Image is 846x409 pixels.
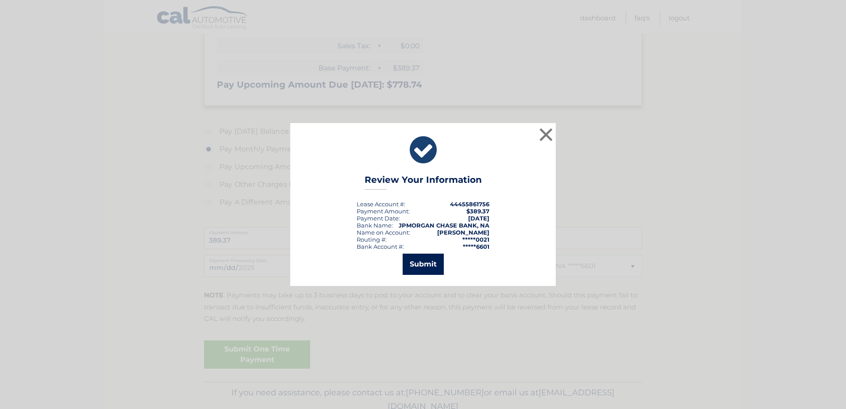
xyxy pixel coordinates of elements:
span: [DATE] [468,215,489,222]
h3: Review Your Information [365,174,482,190]
strong: 44455861756 [450,201,489,208]
div: Name on Account: [357,229,410,236]
div: Bank Account #: [357,243,404,250]
button: Submit [403,254,444,275]
div: Lease Account #: [357,201,405,208]
div: Routing #: [357,236,387,243]
span: Payment Date [357,215,399,222]
span: $389.37 [466,208,489,215]
div: : [357,215,400,222]
strong: [PERSON_NAME] [437,229,489,236]
div: Bank Name: [357,222,393,229]
div: Payment Amount: [357,208,410,215]
button: × [537,126,555,143]
strong: JPMORGAN CHASE BANK, NA [399,222,489,229]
